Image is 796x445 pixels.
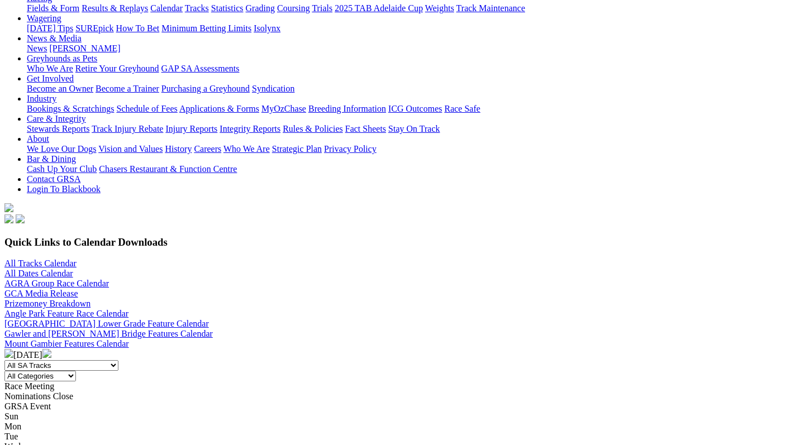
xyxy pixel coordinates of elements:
[194,144,221,154] a: Careers
[75,23,113,33] a: SUREpick
[27,84,792,94] div: Get Involved
[96,84,159,93] a: Become a Trainer
[388,124,440,133] a: Stay On Track
[4,349,13,358] img: chevron-left-pager-white.svg
[27,23,73,33] a: [DATE] Tips
[335,3,423,13] a: 2025 TAB Adelaide Cup
[49,44,120,53] a: [PERSON_NAME]
[272,144,322,154] a: Strategic Plan
[161,64,240,73] a: GAP SA Assessments
[27,104,114,113] a: Bookings & Scratchings
[4,411,792,422] div: Sun
[261,104,306,113] a: MyOzChase
[4,309,128,318] a: Angle Park Feature Race Calendar
[345,124,386,133] a: Fact Sheets
[161,84,250,93] a: Purchasing a Greyhound
[4,391,792,401] div: Nominations Close
[27,124,89,133] a: Stewards Reports
[4,203,13,212] img: logo-grsa-white.png
[82,3,148,13] a: Results & Replays
[116,23,160,33] a: How To Bet
[4,279,109,288] a: AGRA Group Race Calendar
[4,401,792,411] div: GRSA Event
[4,422,792,432] div: Mon
[27,3,792,13] div: Racing
[27,3,79,13] a: Fields & Form
[27,164,97,174] a: Cash Up Your Club
[4,236,792,248] h3: Quick Links to Calendar Downloads
[388,104,442,113] a: ICG Outcomes
[27,144,792,154] div: About
[27,13,61,23] a: Wagering
[27,144,96,154] a: We Love Our Dogs
[211,3,244,13] a: Statistics
[4,349,792,360] div: [DATE]
[92,124,163,133] a: Track Injury Rebate
[220,124,280,133] a: Integrity Reports
[185,3,209,13] a: Tracks
[4,329,213,338] a: Gawler and [PERSON_NAME] Bridge Features Calendar
[27,164,792,174] div: Bar & Dining
[4,289,78,298] a: GCA Media Release
[27,44,47,53] a: News
[27,44,792,54] div: News & Media
[246,3,275,13] a: Grading
[324,144,376,154] a: Privacy Policy
[27,64,73,73] a: Who We Are
[444,104,480,113] a: Race Safe
[165,144,192,154] a: History
[27,134,49,143] a: About
[27,154,76,164] a: Bar & Dining
[252,84,294,93] a: Syndication
[283,124,343,133] a: Rules & Policies
[27,94,56,103] a: Industry
[27,114,86,123] a: Care & Integrity
[27,124,792,134] div: Care & Integrity
[99,164,237,174] a: Chasers Restaurant & Function Centre
[4,432,792,442] div: Tue
[75,64,159,73] a: Retire Your Greyhound
[16,214,25,223] img: twitter.svg
[223,144,270,154] a: Who We Are
[4,259,77,268] a: All Tracks Calendar
[27,104,792,114] div: Industry
[277,3,310,13] a: Coursing
[27,184,101,194] a: Login To Blackbook
[27,174,80,184] a: Contact GRSA
[308,104,386,113] a: Breeding Information
[27,54,97,63] a: Greyhounds as Pets
[27,74,74,83] a: Get Involved
[4,269,73,278] a: All Dates Calendar
[161,23,251,33] a: Minimum Betting Limits
[150,3,183,13] a: Calendar
[456,3,525,13] a: Track Maintenance
[179,104,259,113] a: Applications & Forms
[42,349,51,358] img: chevron-right-pager-white.svg
[116,104,177,113] a: Schedule of Fees
[27,34,82,43] a: News & Media
[4,299,90,308] a: Prizemoney Breakdown
[165,124,217,133] a: Injury Reports
[4,381,792,391] div: Race Meeting
[98,144,163,154] a: Vision and Values
[4,214,13,223] img: facebook.svg
[4,319,209,328] a: [GEOGRAPHIC_DATA] Lower Grade Feature Calendar
[312,3,332,13] a: Trials
[254,23,280,33] a: Isolynx
[4,339,129,348] a: Mount Gambier Features Calendar
[27,64,792,74] div: Greyhounds as Pets
[27,23,792,34] div: Wagering
[425,3,454,13] a: Weights
[27,84,93,93] a: Become an Owner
